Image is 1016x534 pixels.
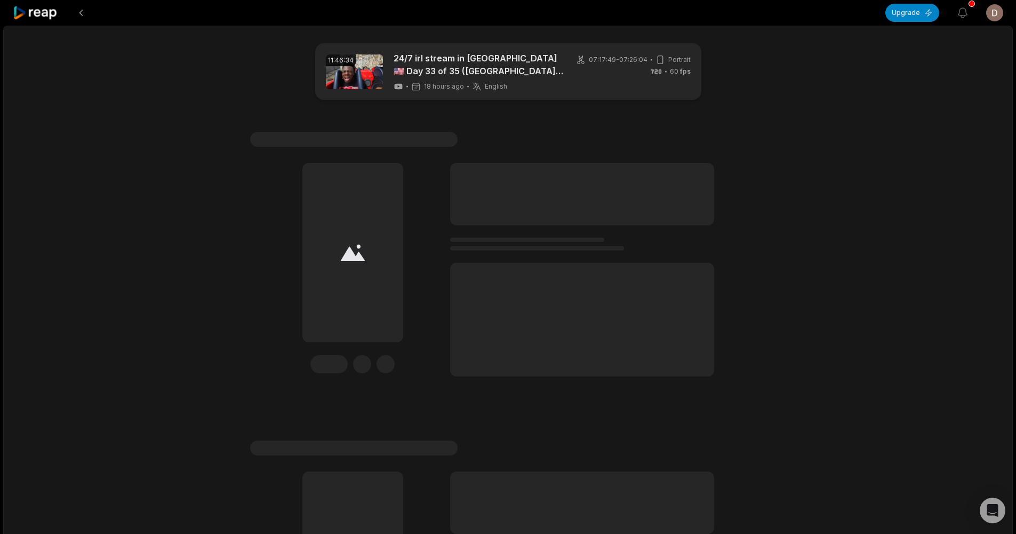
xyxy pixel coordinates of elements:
div: Edit [310,355,348,373]
div: Open Intercom Messenger [980,498,1005,523]
span: 07:17:49 - 07:26:04 [589,55,647,65]
span: 60 [670,67,691,76]
span: fps [680,67,691,75]
button: Upgrade [885,4,939,22]
span: #1 Lorem ipsum dolor sit amet consecteturs [250,132,458,147]
span: English [485,82,507,91]
span: #1 Lorem ipsum dolor sit amet consecteturs [250,441,458,456]
span: 18 hours ago [424,82,464,91]
a: 24/7 irl stream in [GEOGRAPHIC_DATA] 🇺🇸 Day 33 of 35 ([GEOGRAPHIC_DATA], [GEOGRAPHIC_DATA]) [394,52,563,77]
span: Portrait [668,55,691,65]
